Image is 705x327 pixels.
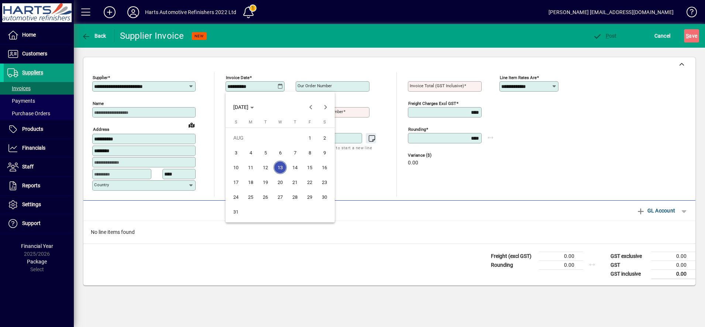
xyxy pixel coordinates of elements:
span: 17 [229,176,243,189]
button: Mon Aug 11 2025 [243,160,258,175]
button: Fri Aug 22 2025 [302,175,317,190]
span: 11 [244,161,257,174]
button: Next month [318,100,333,115]
span: T [264,120,267,125]
span: 13 [274,161,287,174]
button: Sat Aug 30 2025 [317,190,332,204]
span: 18 [244,176,257,189]
span: 22 [303,176,316,189]
span: 28 [288,190,302,204]
button: Mon Aug 25 2025 [243,190,258,204]
span: 8 [303,146,316,159]
button: Sat Aug 02 2025 [317,130,332,145]
button: Sun Aug 17 2025 [228,175,243,190]
span: F [309,120,311,125]
button: Wed Aug 13 2025 [273,160,288,175]
button: Tue Aug 05 2025 [258,145,273,160]
span: 1 [303,131,316,144]
button: Wed Aug 20 2025 [273,175,288,190]
span: 4 [244,146,257,159]
button: Tue Aug 19 2025 [258,175,273,190]
span: 15 [303,161,316,174]
button: Fri Aug 29 2025 [302,190,317,204]
span: T [294,120,296,125]
span: 5 [259,146,272,159]
button: Sun Aug 24 2025 [228,190,243,204]
span: 2 [318,131,331,144]
span: 21 [288,176,302,189]
span: 3 [229,146,243,159]
button: Sat Aug 09 2025 [317,145,332,160]
button: Sat Aug 23 2025 [317,175,332,190]
button: Sun Aug 31 2025 [228,204,243,219]
span: 19 [259,176,272,189]
span: M [249,120,252,125]
button: Thu Aug 14 2025 [288,160,302,175]
span: 26 [259,190,272,204]
span: S [323,120,326,125]
span: 12 [259,161,272,174]
button: Thu Aug 21 2025 [288,175,302,190]
button: Choose month and year [230,101,257,114]
span: 6 [274,146,287,159]
button: Thu Aug 28 2025 [288,190,302,204]
span: 24 [229,190,243,204]
button: Sun Aug 10 2025 [228,160,243,175]
span: 23 [318,176,331,189]
span: 25 [244,190,257,204]
button: Fri Aug 01 2025 [302,130,317,145]
span: 10 [229,161,243,174]
span: 31 [229,205,243,218]
button: Fri Aug 08 2025 [302,145,317,160]
button: Mon Aug 18 2025 [243,175,258,190]
button: Previous month [303,100,318,115]
button: Sat Aug 16 2025 [317,160,332,175]
button: Sun Aug 03 2025 [228,145,243,160]
button: Tue Aug 26 2025 [258,190,273,204]
span: [DATE] [233,104,248,110]
span: 30 [318,190,331,204]
span: S [235,120,237,125]
span: 9 [318,146,331,159]
span: 27 [274,190,287,204]
span: W [278,120,282,125]
button: Fri Aug 15 2025 [302,160,317,175]
span: 7 [288,146,302,159]
span: 29 [303,190,316,204]
span: 20 [274,176,287,189]
button: Thu Aug 07 2025 [288,145,302,160]
button: Mon Aug 04 2025 [243,145,258,160]
button: Wed Aug 27 2025 [273,190,288,204]
span: 14 [288,161,302,174]
button: Wed Aug 06 2025 [273,145,288,160]
span: 16 [318,161,331,174]
td: AUG [228,130,302,145]
button: Tue Aug 12 2025 [258,160,273,175]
